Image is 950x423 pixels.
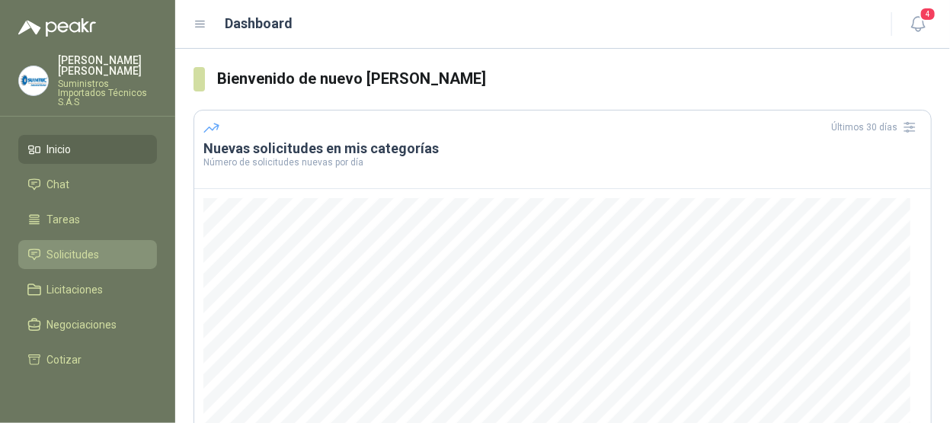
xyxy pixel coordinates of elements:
[203,139,922,158] h3: Nuevas solicitudes en mis categorías
[18,18,96,37] img: Logo peakr
[18,275,157,304] a: Licitaciones
[58,55,157,76] p: [PERSON_NAME] [PERSON_NAME]
[47,246,100,263] span: Solicitudes
[19,66,48,95] img: Company Logo
[18,170,157,199] a: Chat
[18,240,157,269] a: Solicitudes
[226,13,293,34] h1: Dashboard
[18,205,157,234] a: Tareas
[18,310,157,339] a: Negociaciones
[58,79,157,107] p: Suministros Importados Técnicos S.A.S
[47,281,104,298] span: Licitaciones
[47,176,70,193] span: Chat
[47,351,82,368] span: Cotizar
[217,67,932,91] h3: Bienvenido de nuevo [PERSON_NAME]
[47,211,81,228] span: Tareas
[18,345,157,374] a: Cotizar
[18,135,157,164] a: Inicio
[831,115,922,139] div: Últimos 30 días
[47,316,117,333] span: Negociaciones
[920,7,936,21] span: 4
[904,11,932,38] button: 4
[203,158,922,167] p: Número de solicitudes nuevas por día
[47,141,72,158] span: Inicio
